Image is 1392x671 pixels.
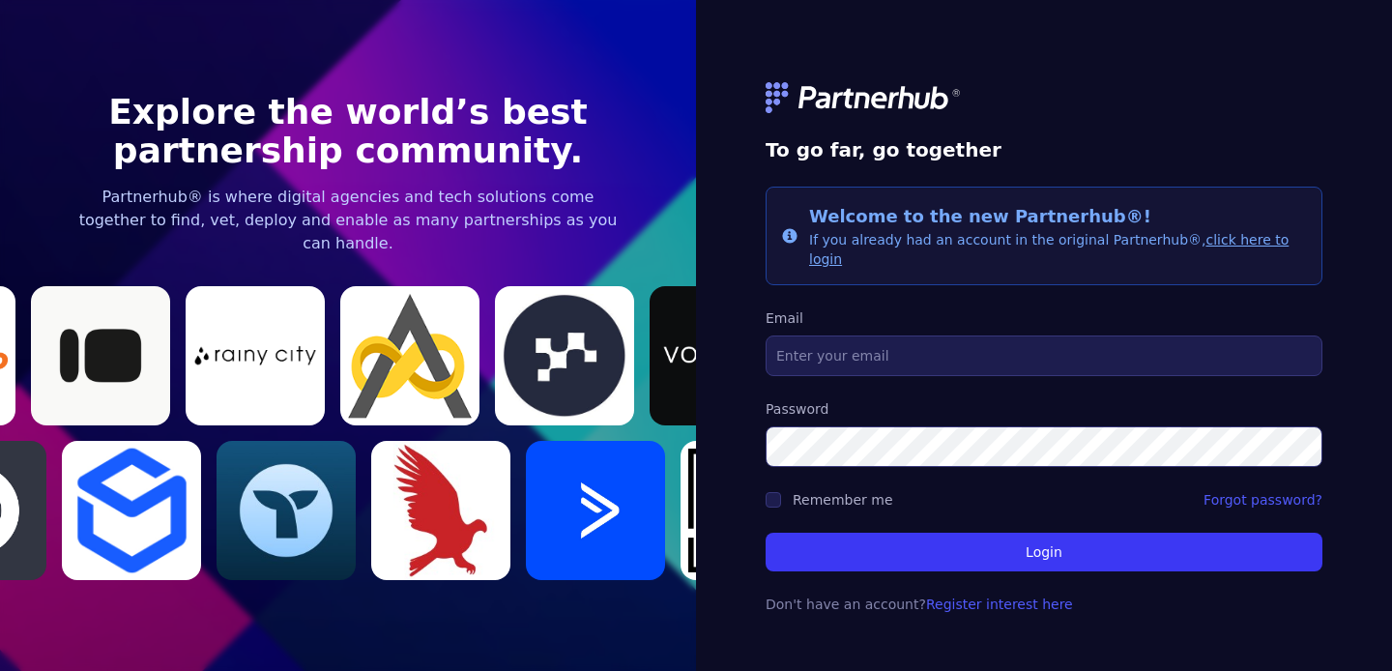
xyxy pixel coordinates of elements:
[926,597,1073,612] a: Register interest here
[766,136,1322,163] h1: To go far, go together
[766,533,1322,571] button: Login
[70,186,626,255] p: Partnerhub® is where digital agencies and tech solutions come together to find, vet, deploy and e...
[70,93,626,170] h1: Explore the world’s best partnership community.
[793,492,893,508] label: Remember me
[766,308,1322,328] label: Email
[766,399,1322,419] label: Password
[766,335,1322,376] input: Enter your email
[809,203,1306,269] div: If you already had an account in the original Partnerhub®,
[766,82,963,113] img: logo
[1203,490,1322,510] a: Forgot password?
[766,595,1322,614] p: Don't have an account?
[809,206,1151,226] span: Welcome to the new Partnerhub®!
